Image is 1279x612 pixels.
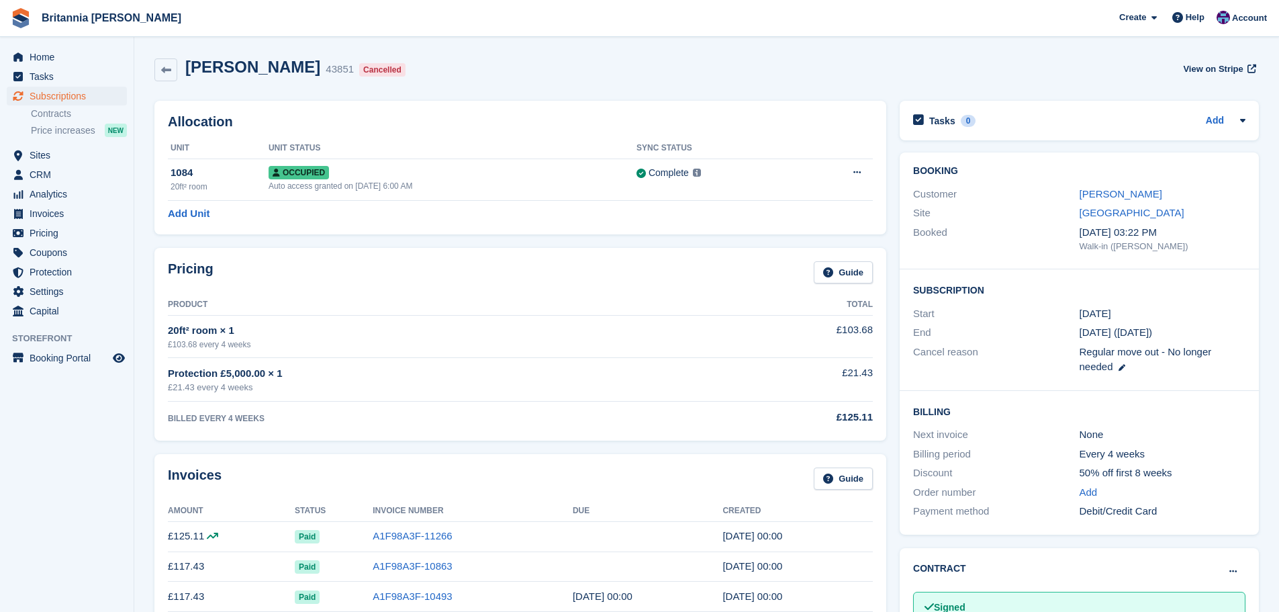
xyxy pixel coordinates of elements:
td: £117.43 [168,582,295,612]
div: Discount [913,466,1079,481]
h2: [PERSON_NAME] [185,58,320,76]
div: Booked [913,225,1079,253]
a: [GEOGRAPHIC_DATA] [1080,207,1184,218]
th: Invoice Number [373,500,573,522]
h2: Billing [913,404,1245,418]
time: 2025-07-20 23:00:43 UTC [722,560,782,572]
span: Analytics [30,185,110,204]
a: Guide [814,261,873,283]
a: menu [7,67,127,86]
div: NEW [105,124,127,137]
time: 2025-06-22 23:00:51 UTC [722,591,782,602]
th: Created [722,500,873,522]
a: Guide [814,468,873,490]
span: Home [30,48,110,67]
h2: Tasks [929,115,955,127]
td: £125.11 [168,521,295,552]
div: Protection £5,000.00 × 1 [168,366,703,382]
span: CRM [30,165,110,184]
span: Occupied [269,166,329,179]
a: Add [1206,114,1224,129]
span: Storefront [12,332,134,345]
a: menu [7,204,127,223]
span: Tasks [30,67,110,86]
a: menu [7,48,127,67]
span: Paid [295,530,320,543]
div: Site [913,206,1079,221]
span: Create [1119,11,1146,24]
a: Add [1080,485,1098,500]
img: Becca Clark [1217,11,1230,24]
div: [DATE] 03:22 PM [1080,225,1245,241]
span: Capital [30,302,110,320]
div: 0 [961,115,976,127]
span: Invoices [30,204,110,223]
td: £103.68 [703,315,873,357]
span: Account [1232,11,1267,25]
a: menu [7,185,127,204]
th: Due [573,500,723,522]
a: Contracts [31,107,127,120]
span: Protection [30,263,110,281]
th: Sync Status [636,138,801,159]
span: Booking Portal [30,349,110,367]
img: stora-icon-8386f47178a22dfd0bd8f6a31ec36ba5ce8667c1dd55bd0f319d3a0aa187defe.svg [11,8,31,28]
div: 20ft² room [171,181,269,193]
div: Next invoice [913,427,1079,443]
div: Cancel reason [913,345,1079,375]
h2: Invoices [168,468,222,490]
th: Status [295,500,373,522]
h2: Pricing [168,261,214,283]
div: £125.11 [703,410,873,425]
time: 2024-06-23 23:00:00 UTC [1080,306,1111,322]
a: menu [7,87,127,105]
a: menu [7,263,127,281]
span: View on Stripe [1183,62,1243,76]
div: Payment method [913,504,1079,519]
time: 2025-06-23 23:00:00 UTC [573,591,632,602]
td: £117.43 [168,552,295,582]
div: Customer [913,187,1079,202]
img: icon-info-grey-7440780725fd019a000dd9b08b2336e03edf1995a4989e88bcd33f0948082b44.svg [693,169,701,177]
div: Debit/Credit Card [1080,504,1245,519]
div: 20ft² room × 1 [168,323,703,339]
a: menu [7,349,127,367]
a: menu [7,224,127,243]
div: BILLED EVERY 4 WEEKS [168,412,703,425]
div: £103.68 every 4 weeks [168,339,703,351]
time: 2025-08-17 23:00:26 UTC [722,530,782,541]
span: Paid [295,560,320,574]
div: Every 4 weeks [1080,447,1245,462]
span: Subscriptions [30,87,110,105]
th: Total [703,294,873,316]
th: Unit Status [269,138,636,159]
div: Billing period [913,447,1079,462]
h2: Booking [913,166,1245,177]
a: A1F98A3F-11266 [373,530,452,541]
div: End [913,325,1079,341]
h2: Allocation [168,114,873,130]
div: None [1080,427,1245,443]
div: 43851 [326,62,354,77]
div: 1084 [171,165,269,181]
a: A1F98A3F-10493 [373,591,452,602]
div: Auto access granted on [DATE] 6:00 AM [269,180,636,192]
h2: Contract [913,562,966,576]
span: Help [1186,11,1204,24]
span: Sites [30,146,110,165]
h2: Subscription [913,283,1245,296]
a: menu [7,165,127,184]
a: View on Stripe [1178,58,1259,80]
a: Add Unit [168,206,209,222]
span: Coupons [30,243,110,262]
th: Unit [168,138,269,159]
div: £21.43 every 4 weeks [168,381,703,394]
span: Pricing [30,224,110,243]
th: Amount [168,500,295,522]
a: menu [7,282,127,301]
span: Regular move out - No longer needed [1080,346,1212,373]
td: £21.43 [703,358,873,402]
a: Preview store [111,350,127,366]
div: Cancelled [359,63,406,77]
span: Price increases [31,124,95,137]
